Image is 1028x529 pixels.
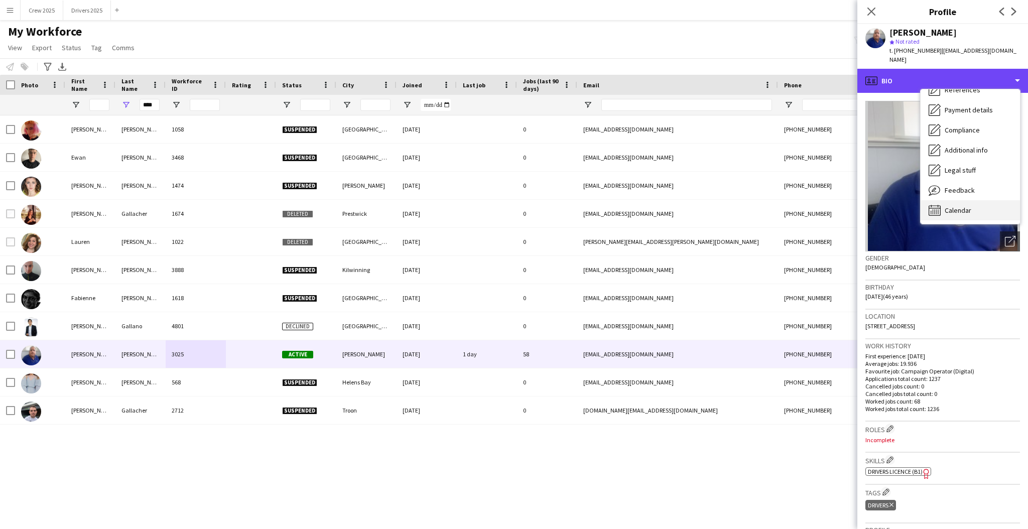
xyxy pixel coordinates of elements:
[583,81,599,89] span: Email
[140,99,160,111] input: Last Name Filter Input
[336,200,397,227] div: Prestwick
[778,340,907,368] div: [PHONE_NUMBER]
[21,1,63,20] button: Crew 2025
[282,323,313,330] span: Declined
[778,284,907,312] div: [PHONE_NUMBER]
[421,99,451,111] input: Joined Filter Input
[865,382,1020,390] p: Cancelled jobs count: 0
[21,261,41,281] img: Aidan Gallagher
[865,341,1020,350] h3: Work history
[65,172,115,199] div: [PERSON_NAME]
[945,85,980,94] span: References
[166,228,226,255] div: 1022
[282,267,317,274] span: Suspended
[921,200,1020,220] div: Calendar
[857,69,1028,93] div: Bio
[517,228,577,255] div: 0
[282,351,313,358] span: Active
[889,47,1016,63] span: | [EMAIL_ADDRESS][DOMAIN_NAME]
[6,237,15,246] input: Row Selection is disabled for this row (unchecked)
[65,200,115,227] div: [PERSON_NAME]
[282,100,291,109] button: Open Filter Menu
[457,340,517,368] div: 1 day
[166,396,226,424] div: 2712
[115,228,166,255] div: [PERSON_NAME]
[21,120,41,141] img: Emma Galloway
[71,100,80,109] button: Open Filter Menu
[865,312,1020,321] h3: Location
[784,81,802,89] span: Phone
[577,256,778,284] div: [EMAIL_ADDRESS][DOMAIN_NAME]
[336,396,397,424] div: Troon
[21,233,41,253] img: Lauren Gallagher
[336,368,397,396] div: Helens Bay
[300,99,330,111] input: Status Filter Input
[517,200,577,227] div: 0
[115,172,166,199] div: [PERSON_NAME]
[121,77,148,92] span: Last Name
[577,340,778,368] div: [EMAIL_ADDRESS][DOMAIN_NAME]
[336,340,397,368] div: [PERSON_NAME]
[397,228,457,255] div: [DATE]
[91,43,102,52] span: Tag
[56,61,68,73] app-action-btn: Export XLSX
[865,375,1020,382] p: Applications total count: 1237
[21,81,38,89] span: Photo
[778,368,907,396] div: [PHONE_NUMBER]
[65,284,115,312] div: Fabienne
[397,368,457,396] div: [DATE]
[71,77,97,92] span: First Name
[921,160,1020,180] div: Legal stuff
[921,180,1020,200] div: Feedback
[115,396,166,424] div: Gallacher
[108,41,139,54] a: Comms
[166,284,226,312] div: 1618
[166,115,226,143] div: 1058
[336,228,397,255] div: [GEOGRAPHIC_DATA]
[65,115,115,143] div: [PERSON_NAME]
[172,77,208,92] span: Workforce ID
[63,1,111,20] button: Drivers 2025
[397,312,457,340] div: [DATE]
[282,295,317,302] span: Suspended
[921,100,1020,120] div: Payment details
[865,424,1020,434] h3: Roles
[336,115,397,143] div: [GEOGRAPHIC_DATA]
[463,81,485,89] span: Last job
[778,172,907,199] div: [PHONE_NUMBER]
[121,100,131,109] button: Open Filter Menu
[360,99,391,111] input: City Filter Input
[577,312,778,340] div: [EMAIL_ADDRESS][DOMAIN_NAME]
[65,256,115,284] div: [PERSON_NAME]
[115,256,166,284] div: [PERSON_NAME]
[166,340,226,368] div: 3025
[8,24,82,39] span: My Workforce
[868,468,923,475] span: Drivers Licence (B1)
[921,140,1020,160] div: Additional info
[865,436,1020,444] p: Incomplete
[166,312,226,340] div: 4801
[945,146,988,155] span: Additional info
[865,500,896,510] div: Drivers
[115,340,166,368] div: [PERSON_NAME]
[115,312,166,340] div: Gallano
[577,172,778,199] div: [EMAIL_ADDRESS][DOMAIN_NAME]
[865,283,1020,292] h3: Birthday
[21,289,41,309] img: Fabienne Le Gall
[778,312,907,340] div: [PHONE_NUMBER]
[921,80,1020,100] div: References
[65,144,115,171] div: Ewan
[336,172,397,199] div: [PERSON_NAME]
[65,228,115,255] div: Lauren
[865,293,908,300] span: [DATE] (46 years)
[517,144,577,171] div: 0
[28,41,56,54] a: Export
[577,115,778,143] div: [EMAIL_ADDRESS][DOMAIN_NAME]
[282,126,317,134] span: Suspended
[115,144,166,171] div: [PERSON_NAME]
[397,115,457,143] div: [DATE]
[65,368,115,396] div: [PERSON_NAME]
[65,340,115,368] div: [PERSON_NAME]
[166,368,226,396] div: 568
[778,256,907,284] div: [PHONE_NUMBER]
